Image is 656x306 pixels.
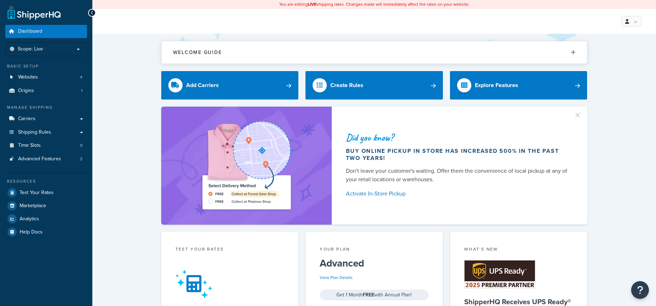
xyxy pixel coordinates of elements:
li: Websites [5,71,87,84]
div: Your Plan [320,246,429,254]
div: Buy online pickup in store has increased 500% in the past two years! [346,147,570,162]
strong: FREE [363,291,374,299]
div: Did you know? [346,133,570,143]
span: Time Slots [18,143,41,149]
h2: Welcome Guide [173,50,222,55]
span: Help Docs [20,229,43,235]
div: What's New [464,246,573,254]
button: Welcome Guide [162,41,587,64]
a: Explore Features [450,71,587,100]
a: Analytics [5,213,87,225]
span: 2 [80,156,82,162]
h5: Advanced [320,258,429,269]
a: Origins1 [5,84,87,97]
a: Add Carriers [161,71,299,100]
div: Basic Setup [5,63,87,69]
span: Carriers [18,116,36,122]
span: Websites [18,74,38,80]
a: Dashboard [5,25,87,38]
a: Websites4 [5,71,87,84]
span: 4 [80,74,82,80]
button: Open Resource Center [631,281,649,299]
span: 1 [81,88,82,94]
a: Shipping Rules [5,126,87,139]
span: Advanced Features [18,156,61,162]
img: ad-shirt-map-b0359fc47e01cab431d101c4b569394f6a03f54285957d908178d52f29eb9668.png [182,117,311,214]
div: Add Carriers [186,80,219,90]
a: Test Your Rates [5,186,87,199]
li: Origins [5,84,87,97]
li: Time Slots [5,139,87,152]
div: Resources [5,178,87,184]
div: Don't leave your customer's waiting. Offer them the convenience of local pickup at any of your re... [346,167,570,184]
span: Analytics [20,216,39,222]
a: Advanced Features2 [5,152,87,166]
a: Activate In-Store Pickup [346,189,570,199]
b: LIVE [308,1,316,7]
a: Help Docs [5,226,87,238]
span: 0 [80,143,82,149]
span: Scope: Live [18,46,43,52]
span: Dashboard [18,28,42,34]
div: Manage Shipping [5,104,87,111]
span: Origins [18,88,34,94]
div: Create Rules [330,80,363,90]
span: Marketplace [20,203,46,209]
div: Get 1 Month with Annual Plan! [320,290,429,300]
span: Shipping Rules [18,129,51,135]
a: Time Slots0 [5,139,87,152]
span: Test Your Rates [20,190,54,196]
li: Advanced Features [5,152,87,166]
a: Marketplace [5,199,87,212]
div: Test your rates [175,246,284,254]
div: Explore Features [475,80,518,90]
a: Carriers [5,112,87,125]
a: Create Rules [305,71,443,100]
a: View Plan Details [320,274,353,281]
